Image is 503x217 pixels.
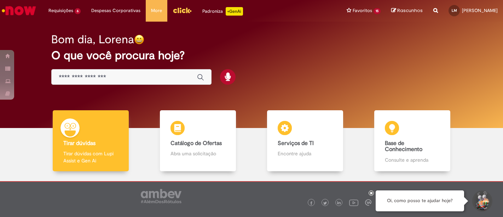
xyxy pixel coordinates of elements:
span: LM [452,8,457,13]
div: Padroniza [202,7,243,16]
span: Rascunhos [397,7,423,14]
h2: Bom dia, Lorena [51,33,134,46]
button: Iniciar Conversa de Suporte [471,190,492,212]
img: logo_footer_youtube.png [349,198,358,207]
span: More [151,7,162,14]
b: Serviços de TI [278,140,314,147]
a: Rascunhos [391,7,423,14]
b: Catálogo de Ofertas [170,140,222,147]
a: Base de Conhecimento Consulte e aprenda [359,110,466,172]
h2: O que você procura hoje? [51,49,452,62]
span: 6 [75,8,81,14]
p: Tirar dúvidas com Lupi Assist e Gen Ai [63,150,118,164]
img: logo_footer_workplace.png [365,199,371,206]
img: ServiceNow [1,4,37,18]
p: Consulte e aprenda [385,156,439,163]
p: Encontre ajuda [278,150,332,157]
img: logo_footer_ambev_rotulo_gray.png [141,189,181,203]
b: Base de Conhecimento [385,140,422,153]
img: click_logo_yellow_360x200.png [173,5,192,16]
span: 15 [374,8,381,14]
div: Oi, como posso te ajudar hoje? [376,190,464,211]
img: logo_footer_facebook.png [310,201,313,205]
span: [PERSON_NAME] [462,7,498,13]
a: Serviços de TI Encontre ajuda [251,110,359,172]
a: Tirar dúvidas Tirar dúvidas com Lupi Assist e Gen Ai [37,110,144,172]
span: Favoritos [353,7,372,14]
p: +GenAi [226,7,243,16]
a: Catálogo de Ofertas Abra uma solicitação [144,110,251,172]
p: Abra uma solicitação [170,150,225,157]
span: Despesas Corporativas [91,7,140,14]
img: logo_footer_twitter.png [323,201,327,205]
img: logo_footer_linkedin.png [337,201,341,205]
b: Tirar dúvidas [63,140,96,147]
img: happy-face.png [134,34,144,45]
span: Requisições [48,7,73,14]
